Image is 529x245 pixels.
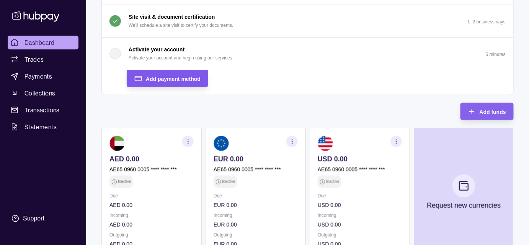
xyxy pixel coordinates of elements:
[24,72,52,81] span: Payments
[24,55,44,64] span: Trades
[39,45,59,50] div: Domaine
[129,54,233,62] p: Activate your account and begin using our services.
[427,201,501,210] p: Request new currencies
[318,211,402,220] p: Incoming
[8,53,78,66] a: Trades
[326,178,339,186] p: Inactive
[127,70,208,87] button: Add payment method
[318,231,402,239] p: Outgoing
[129,13,215,21] p: Site visit & document certification
[318,201,402,209] p: USD 0.00
[12,12,18,18] img: logo_orange.svg
[460,103,514,120] button: Add funds
[109,201,194,209] p: AED 0.00
[222,178,235,186] p: Inactive
[109,220,194,229] p: AED 0.00
[102,70,513,95] div: Activate your account Activate your account and begin using our services.5 minutes
[31,44,37,51] img: tab_domain_overview_orange.svg
[24,122,57,132] span: Statements
[214,231,298,239] p: Outgoing
[24,38,55,47] span: Dashboard
[102,38,513,70] button: Activate your account Activate your account and begin using our services.5 minutes
[23,214,44,223] div: Support
[12,20,18,26] img: website_grey.svg
[468,19,506,25] p: 1–2 business days
[146,76,201,82] span: Add payment method
[214,201,298,209] p: EUR 0.00
[109,155,194,163] p: AED 0.00
[8,69,78,83] a: Payments
[318,192,402,200] p: Due
[8,120,78,134] a: Statements
[129,21,233,30] p: We'll schedule a site visit to certify your documents.
[109,231,194,239] p: Outgoing
[480,109,506,115] span: Add funds
[118,178,131,186] p: Inactive
[214,192,298,200] p: Due
[214,211,298,220] p: Incoming
[95,45,117,50] div: Mots-clés
[21,12,38,18] div: v 4.0.25
[318,220,402,229] p: USD 0.00
[8,103,78,117] a: Transactions
[24,105,60,115] span: Transactions
[8,210,78,227] a: Support
[109,192,194,200] p: Due
[109,136,125,151] img: ae
[318,136,333,151] img: us
[87,44,93,51] img: tab_keywords_by_traffic_grey.svg
[109,211,194,220] p: Incoming
[102,5,513,37] button: Site visit & document certification We'll schedule a site visit to certify your documents.1–2 bus...
[20,20,87,26] div: Domaine: [DOMAIN_NAME]
[214,136,229,151] img: eu
[8,36,78,49] a: Dashboard
[24,89,55,98] span: Collections
[214,220,298,229] p: EUR 0.00
[129,45,184,54] p: Activate your account
[486,52,506,57] p: 5 minutes
[8,86,78,100] a: Collections
[214,155,298,163] p: EUR 0.00
[318,155,402,163] p: USD 0.00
